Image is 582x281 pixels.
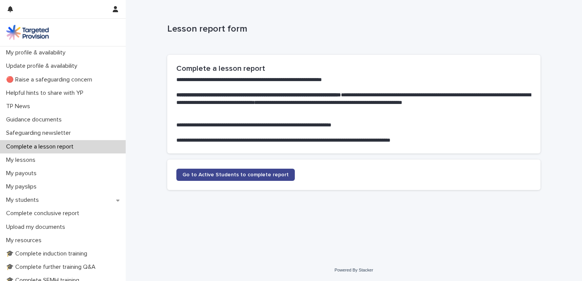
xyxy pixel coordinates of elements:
p: Complete conclusive report [3,210,85,217]
p: TP News [3,103,36,110]
p: Complete a lesson report [3,143,80,150]
a: Powered By Stacker [334,268,373,272]
p: Upload my documents [3,224,71,231]
p: 🔴 Raise a safeguarding concern [3,76,98,83]
p: 🎓 Complete further training Q&A [3,263,102,271]
p: My payouts [3,170,43,177]
p: My students [3,196,45,204]
p: 🎓 Complete induction training [3,250,93,257]
p: Safeguarding newsletter [3,129,77,137]
p: My payslips [3,183,43,190]
h2: Complete a lesson report [176,64,531,73]
p: My resources [3,237,48,244]
p: My profile & availability [3,49,72,56]
p: Helpful hints to share with YP [3,89,90,97]
p: Guidance documents [3,116,68,123]
img: M5nRWzHhSzIhMunXDL62 [6,25,49,40]
a: Go to Active Students to complete report [176,169,295,181]
span: Go to Active Students to complete report [182,172,289,177]
p: Lesson report form [167,24,537,35]
p: My lessons [3,156,42,164]
p: Update profile & availability [3,62,83,70]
